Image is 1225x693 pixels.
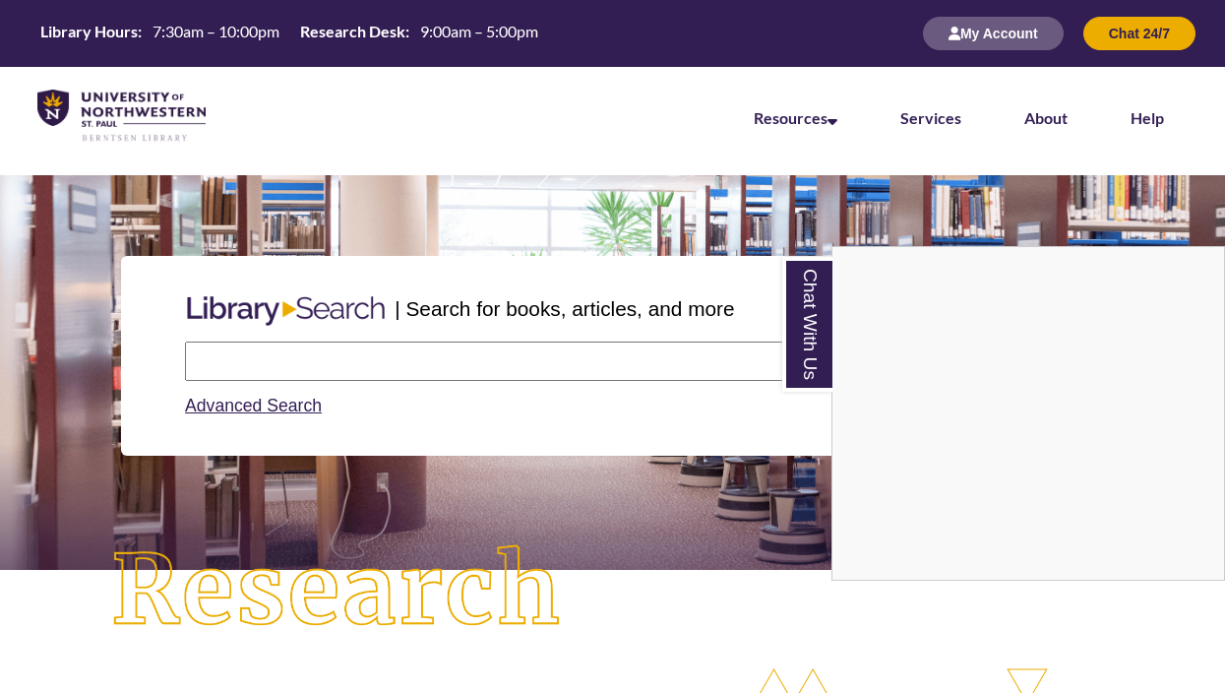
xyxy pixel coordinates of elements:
div: Chat With Us [831,246,1225,581]
a: Help [1131,108,1164,127]
a: Services [900,108,961,127]
img: UNWSP Library Logo [37,90,206,143]
a: About [1024,108,1068,127]
a: Resources [754,108,837,127]
iframe: Chat Widget [832,247,1224,580]
a: Chat With Us [782,257,832,392]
